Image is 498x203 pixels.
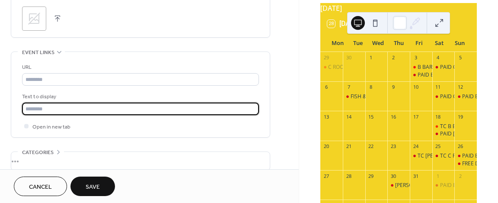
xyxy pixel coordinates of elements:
[454,93,477,100] div: PAID B BAR PHILIPA
[440,152,486,160] div: TC C ROOM BACCY
[432,152,455,160] div: TC C ROOM BACCY
[412,113,419,120] div: 17
[22,48,54,57] span: Event links
[454,160,477,168] div: FREE DHCC RUNNERS C ROOM
[390,113,396,120] div: 16
[435,84,441,90] div: 11
[320,64,343,71] div: C ROOM SCOUSE WIFE FUNERAL
[429,35,450,52] div: Sat
[11,152,270,170] div: •••
[432,182,455,189] div: PAID B BAR HAYLEY
[412,173,419,179] div: 31
[22,63,257,72] div: URL
[440,93,488,100] div: PAID C ROOM 18TH
[323,55,329,61] div: 29
[368,113,374,120] div: 15
[435,143,441,150] div: 25
[351,93,391,100] div: FISH & CHIP DAY
[412,143,419,150] div: 24
[410,152,432,160] div: TC HELEN ULLYART C ROOM
[395,182,453,189] div: [PERSON_NAME][DATE]
[14,177,67,196] button: Cancel
[457,84,463,90] div: 12
[345,84,352,90] div: 7
[368,55,374,61] div: 1
[320,3,477,13] div: [DATE]
[432,130,455,138] div: PAID BETH C ROOM
[390,84,396,90] div: 9
[345,173,352,179] div: 28
[432,123,455,130] div: TC B BAR LILLY SCOTT
[22,148,54,157] span: Categories
[345,55,352,61] div: 30
[410,71,432,79] div: PAID B BAR JOSEPH
[390,143,396,150] div: 23
[390,55,396,61] div: 2
[345,143,352,150] div: 21
[387,182,410,189] div: JEAN HALLOWEEN
[410,64,432,71] div: B BAR FUNERAL
[412,55,419,61] div: 3
[70,177,115,196] button: Save
[432,93,455,100] div: PAID C ROOM 18TH
[450,35,470,52] div: Sun
[457,143,463,150] div: 26
[435,55,441,61] div: 4
[327,35,348,52] div: Mon
[86,183,100,192] span: Save
[324,18,363,30] button: 28[DATE]
[412,84,419,90] div: 10
[22,92,257,101] div: Text to display
[418,71,476,79] div: PAID B [PERSON_NAME]
[418,64,456,71] div: B BAR FUNERAL
[22,6,46,31] div: ;
[323,173,329,179] div: 27
[390,173,396,179] div: 30
[368,143,374,150] div: 22
[435,173,441,179] div: 1
[343,93,365,100] div: FISH & CHIP DAY
[323,143,329,150] div: 20
[389,35,409,52] div: Thu
[29,183,52,192] span: Cancel
[323,84,329,90] div: 6
[348,35,368,52] div: Tue
[345,113,352,120] div: 14
[368,35,388,52] div: Wed
[32,122,70,132] span: Open in new tab
[454,152,477,160] div: PAID B BAR SOPHIE
[457,55,463,61] div: 5
[368,173,374,179] div: 29
[432,64,455,71] div: PAID C ROOM LISA MOFFAT
[323,113,329,120] div: 13
[457,173,463,179] div: 2
[368,84,374,90] div: 8
[457,113,463,120] div: 19
[418,152,488,160] div: TC [PERSON_NAME] C ROOM
[409,35,429,52] div: Fri
[435,113,441,120] div: 18
[328,64,407,71] div: C ROOM SCOUSE WIFE FUNERAL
